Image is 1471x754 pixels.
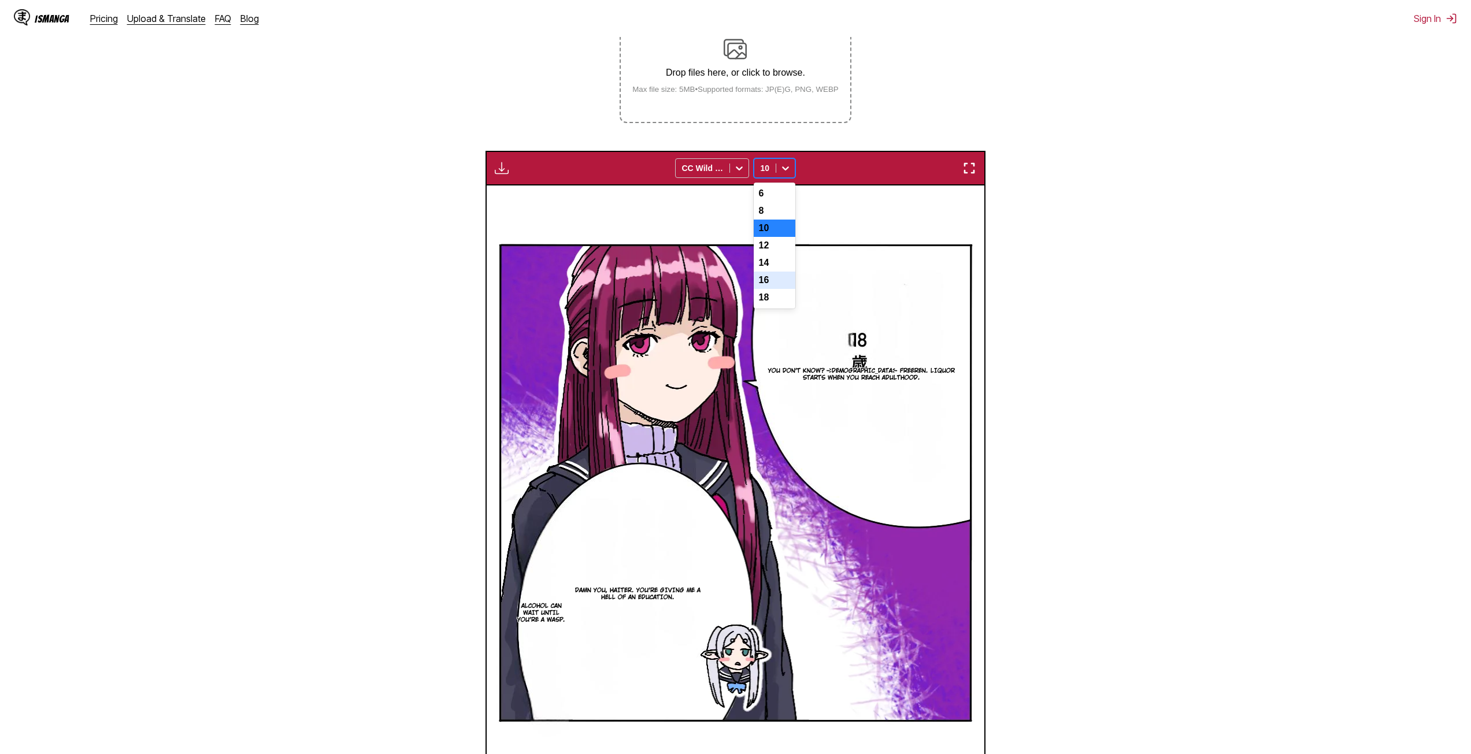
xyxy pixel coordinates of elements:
a: Pricing [90,13,118,24]
div: 10 [754,220,795,237]
small: Max file size: 5MB • Supported formats: JP(E)G, PNG, WEBP [623,85,848,94]
img: IsManga Logo [14,9,30,25]
div: 18 [754,289,795,306]
p: Alcohol can wait until you're a wasp. [514,600,569,626]
img: Enter fullscreen [962,161,976,175]
img: Sign out [1446,13,1457,24]
button: Sign In [1414,13,1457,24]
div: 16 [754,272,795,289]
p: You don't know? [DEMOGRAPHIC_DATA] Freeren. Liquor starts when you reach adulthood. [756,365,968,384]
a: FAQ [215,13,231,24]
a: Blog [240,13,259,24]
p: Drop files here, or click to browse. [623,68,848,78]
div: 8 [754,202,795,220]
div: 12 [754,237,795,254]
img: Download translated images [495,161,509,175]
a: Upload & Translate [127,13,206,24]
div: 14 [754,254,795,272]
img: Manga Panel [487,232,985,737]
div: 6 [754,185,795,202]
div: IsManga [35,13,69,24]
a: IsManga LogoIsManga [14,9,90,28]
p: Damn you, Haiter. You're giving me a hell of an education. [567,585,709,603]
